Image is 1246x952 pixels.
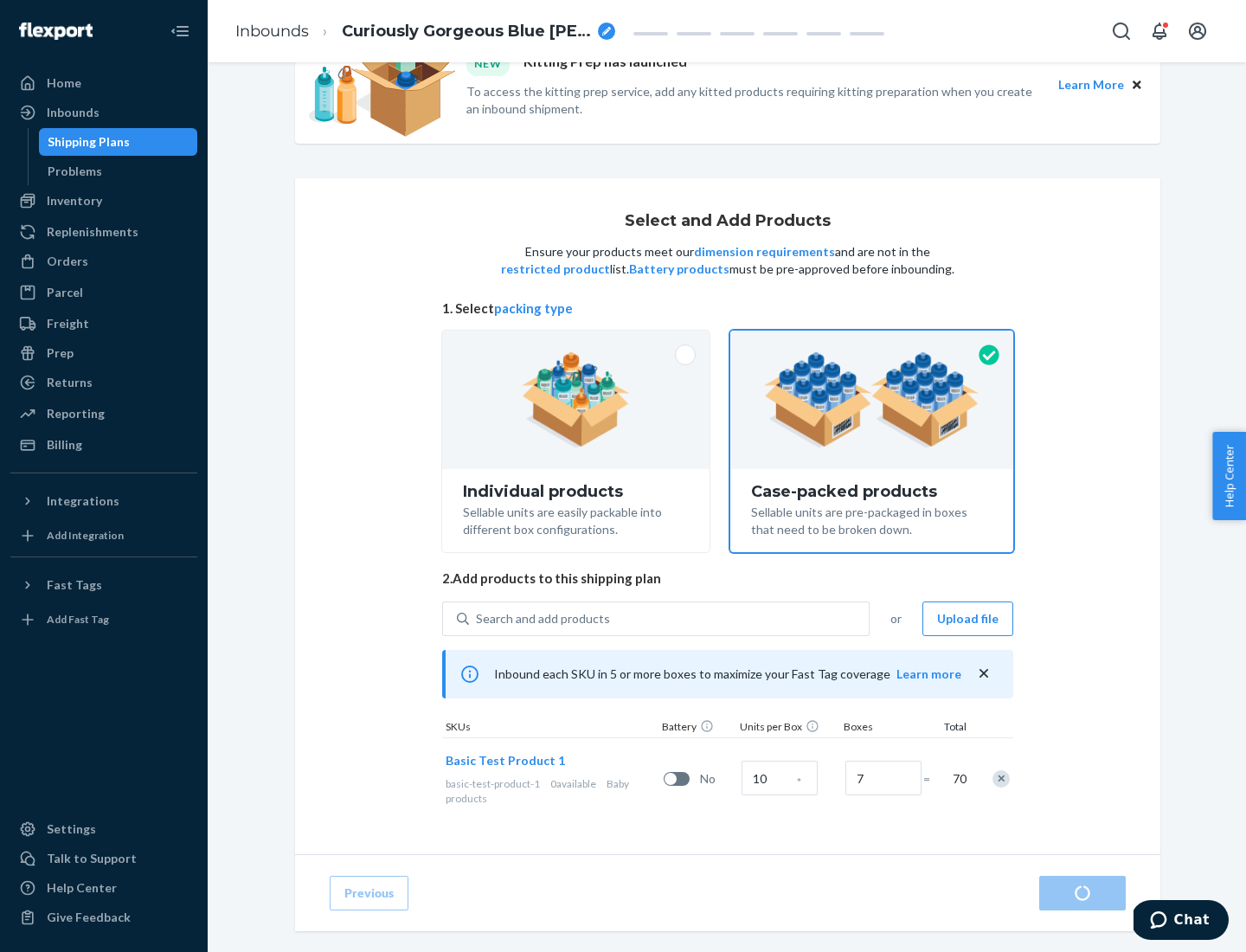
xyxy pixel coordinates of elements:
[442,650,1013,698] div: Inbound each SKU in 5 or more boxes to maximize your Fast Tag coverage
[47,576,102,594] div: Fast Tags
[476,610,610,627] div: Search and add products
[736,719,840,737] div: Units per Box
[927,719,970,737] div: Total
[48,133,130,151] div: Shipping Plans
[494,299,573,318] button: packing type
[19,23,93,40] img: Flexport logo
[442,569,1013,588] span: 2. Add products to this shipping plan
[751,500,992,538] div: Sellable units are pre-packaged in boxes that need to be broken down.
[442,299,1013,318] span: 1. Select
[890,610,902,627] span: or
[10,431,197,459] a: Billing
[700,770,735,788] span: No
[522,352,630,447] img: individual-pack.facf35554cb0f1810c75b2bd6df2d64e.png
[1104,14,1139,48] button: Open Search Box
[47,850,137,867] div: Talk to Support
[10,369,197,396] a: Returns
[235,22,309,41] a: Inbounds
[896,666,961,683] button: Learn more
[47,374,93,391] div: Returns
[47,315,89,332] div: Freight
[922,601,1013,636] button: Upload file
[47,909,131,926] div: Give Feedback
[1180,14,1215,48] button: Open account menu
[39,128,198,156] a: Shipping Plans
[629,261,729,278] button: Battery products
[47,492,119,510] div: Integrations
[10,606,197,634] a: Add Fast Tag
[840,719,927,737] div: Boxes
[47,104,100,121] div: Inbounds
[47,223,138,241] div: Replenishments
[222,6,629,57] ol: breadcrumbs
[446,753,565,768] span: Basic Test Product 1
[1058,75,1124,94] button: Learn More
[47,528,124,543] div: Add Integration
[446,752,565,769] button: Basic Test Product 1
[10,218,197,246] a: Replenishments
[499,243,956,278] p: Ensure your products meet our and are not in the list. must be pre-approved before inbounding.
[330,876,408,910] button: Previous
[694,243,835,261] button: dimension requirements
[39,158,198,185] a: Problems
[342,21,591,43] span: Curiously Gorgeous Blue Jay
[466,83,1043,118] p: To access the kitting prep service, add any kitted products requiring kitting preparation when yo...
[10,69,197,97] a: Home
[446,776,657,806] div: Baby products
[47,879,117,897] div: Help Center
[10,845,197,872] button: Talk to Support
[550,777,596,790] span: 0 available
[10,187,197,215] a: Inventory
[47,344,74,362] div: Prep
[47,74,81,92] div: Home
[10,815,197,843] a: Settings
[742,761,818,795] input: Case Quantity
[501,261,610,278] button: restricted product
[47,284,83,301] div: Parcel
[1127,75,1146,94] button: Close
[463,500,689,538] div: Sellable units are easily packable into different box configurations.
[1142,14,1177,48] button: Open notifications
[10,339,197,367] a: Prep
[47,820,96,838] div: Settings
[764,352,979,447] img: case-pack.59cecea509d18c883b923b81aeac6d0b.png
[442,719,658,737] div: SKUs
[845,761,922,795] input: Number of boxes
[1134,900,1229,943] iframe: Opens a widget where you can chat to one of our agents
[47,192,102,209] div: Inventory
[975,665,992,683] button: close
[10,310,197,338] a: Freight
[10,248,197,275] a: Orders
[10,904,197,931] button: Give Feedback
[625,213,831,230] h1: Select and Add Products
[10,400,197,428] a: Reporting
[10,522,197,550] a: Add Integration
[751,483,992,500] div: Case-packed products
[47,612,109,627] div: Add Fast Tag
[10,99,197,126] a: Inbounds
[658,719,736,737] div: Battery
[48,163,102,180] div: Problems
[10,571,197,599] button: Fast Tags
[10,279,197,306] a: Parcel
[446,777,540,790] span: basic-test-product-1
[10,874,197,902] a: Help Center
[47,436,82,453] div: Billing
[923,770,941,788] span: =
[163,14,197,48] button: Close Navigation
[10,487,197,515] button: Integrations
[466,52,510,75] div: NEW
[949,770,967,788] span: 70
[47,405,105,422] div: Reporting
[47,253,88,270] div: Orders
[463,483,689,500] div: Individual products
[1212,432,1246,520] button: Help Center
[992,770,1010,788] div: Remove Item
[523,52,687,75] p: Kitting Prep has launched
